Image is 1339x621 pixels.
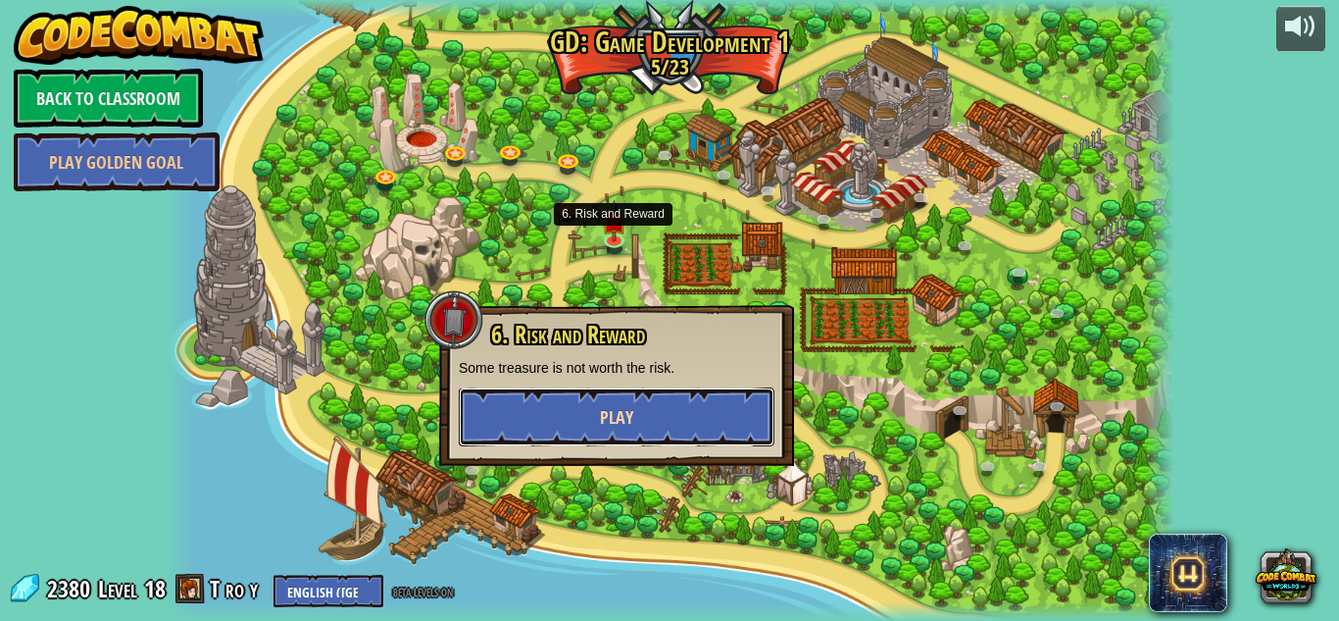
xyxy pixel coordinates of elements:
[14,6,265,65] img: CodeCombat - Learn how to code by playing a game
[393,582,453,600] span: beta levels on
[600,405,633,430] span: Play
[459,358,774,378] p: Some treasure is not worth the risk.
[47,573,96,604] span: 2380
[602,200,626,242] img: level-banner-unstarted.png
[98,573,137,605] span: Level
[14,69,203,128] a: Back to Classroom
[459,388,774,446] button: Play
[14,132,220,191] a: Play Golden Goal
[1276,6,1325,52] button: Adjust volume
[144,573,166,604] span: 18
[491,318,645,351] span: 6. Risk and Reward
[210,573,264,604] a: T ro y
